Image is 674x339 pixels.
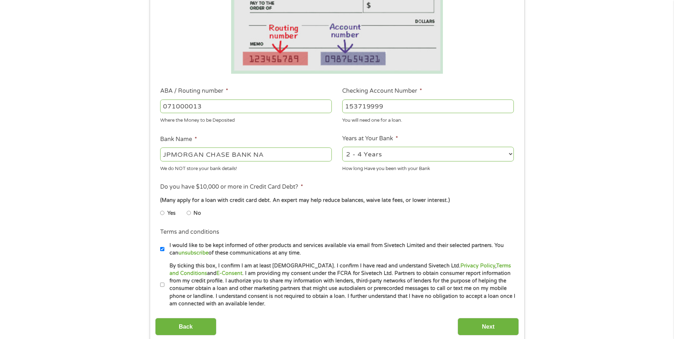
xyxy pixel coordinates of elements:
[160,163,332,172] div: We do NOT store your bank details!
[178,250,209,256] a: unsubscribe
[160,183,303,191] label: Do you have $10,000 or more in Credit Card Debt?
[160,197,513,204] div: (Many apply for a loan with credit card debt. An expert may help reduce balances, waive late fees...
[169,263,511,276] a: Terms and Conditions
[458,318,519,335] input: Next
[164,242,516,257] label: I would like to be kept informed of other products and services available via email from Sivetech...
[155,318,216,335] input: Back
[342,135,398,142] label: Years at Your Bank
[160,100,332,113] input: 263177916
[342,87,422,95] label: Checking Account Number
[342,163,514,172] div: How long Have you been with your Bank
[160,136,197,143] label: Bank Name
[164,262,516,308] label: By ticking this box, I confirm I am at least [DEMOGRAPHIC_DATA]. I confirm I have read and unders...
[460,263,495,269] a: Privacy Policy
[160,87,228,95] label: ABA / Routing number
[160,228,219,236] label: Terms and conditions
[342,100,514,113] input: 345634636
[193,209,201,217] label: No
[160,115,332,124] div: Where the Money to be Deposited
[216,270,242,276] a: E-Consent
[167,209,176,217] label: Yes
[342,115,514,124] div: You will need one for a loan.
